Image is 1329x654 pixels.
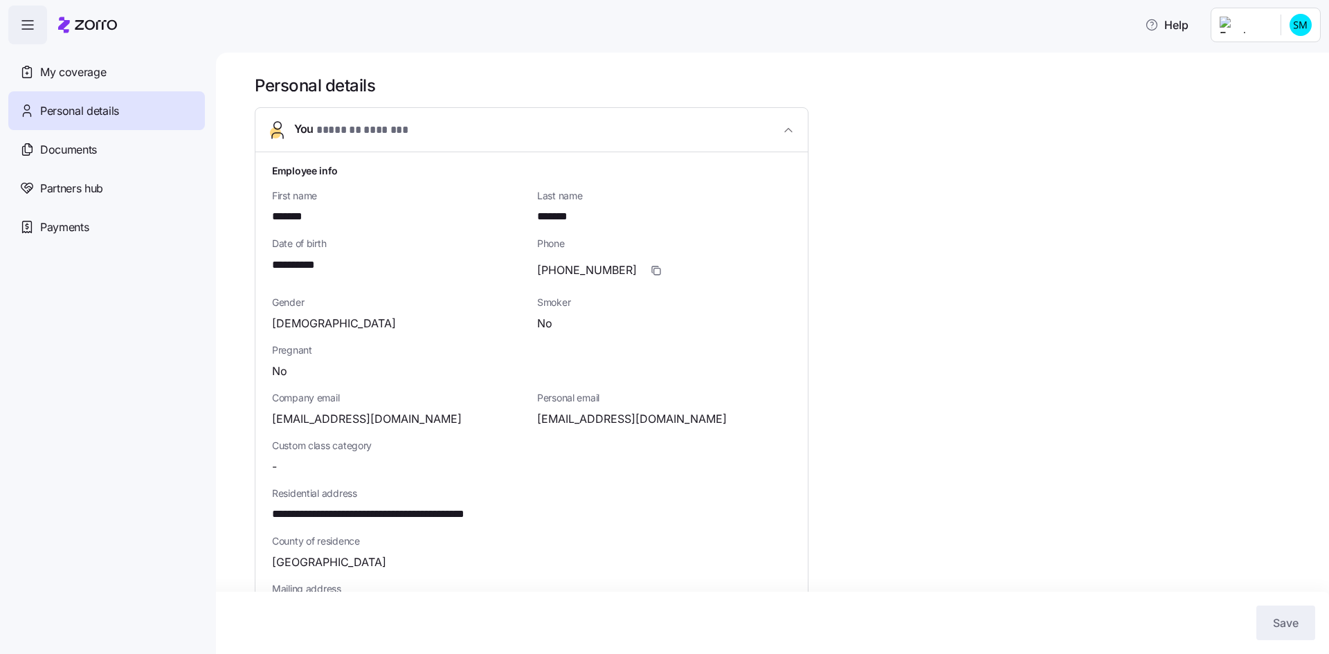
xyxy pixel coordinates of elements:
[272,410,462,428] span: [EMAIL_ADDRESS][DOMAIN_NAME]
[40,64,106,81] span: My coverage
[40,141,97,158] span: Documents
[1145,17,1188,33] span: Help
[537,315,552,332] span: No
[272,582,791,596] span: Mailing address
[272,343,791,357] span: Pregnant
[294,120,421,139] span: You
[537,410,727,428] span: [EMAIL_ADDRESS][DOMAIN_NAME]
[272,391,526,405] span: Company email
[537,296,791,309] span: Smoker
[272,237,526,251] span: Date of birth
[40,102,119,120] span: Personal details
[272,189,526,203] span: First name
[272,163,791,178] h1: Employee info
[272,487,791,500] span: Residential address
[8,53,205,91] a: My coverage
[40,180,103,197] span: Partners hub
[537,189,791,203] span: Last name
[272,534,791,548] span: County of residence
[40,219,89,236] span: Payments
[8,130,205,169] a: Documents
[272,363,287,380] span: No
[8,208,205,246] a: Payments
[272,296,526,309] span: Gender
[255,75,1310,96] h1: Personal details
[272,458,277,475] span: -
[1256,606,1315,640] button: Save
[272,554,386,571] span: [GEOGRAPHIC_DATA]
[272,439,526,453] span: Custom class category
[537,262,637,279] span: [PHONE_NUMBER]
[1134,11,1200,39] button: Help
[1273,615,1299,631] span: Save
[1220,17,1269,33] img: Employer logo
[8,91,205,130] a: Personal details
[537,391,791,405] span: Personal email
[272,315,396,332] span: [DEMOGRAPHIC_DATA]
[8,169,205,208] a: Partners hub
[537,237,791,251] span: Phone
[1290,14,1312,36] img: 810f7974b50e56175289bb237cdeb24a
